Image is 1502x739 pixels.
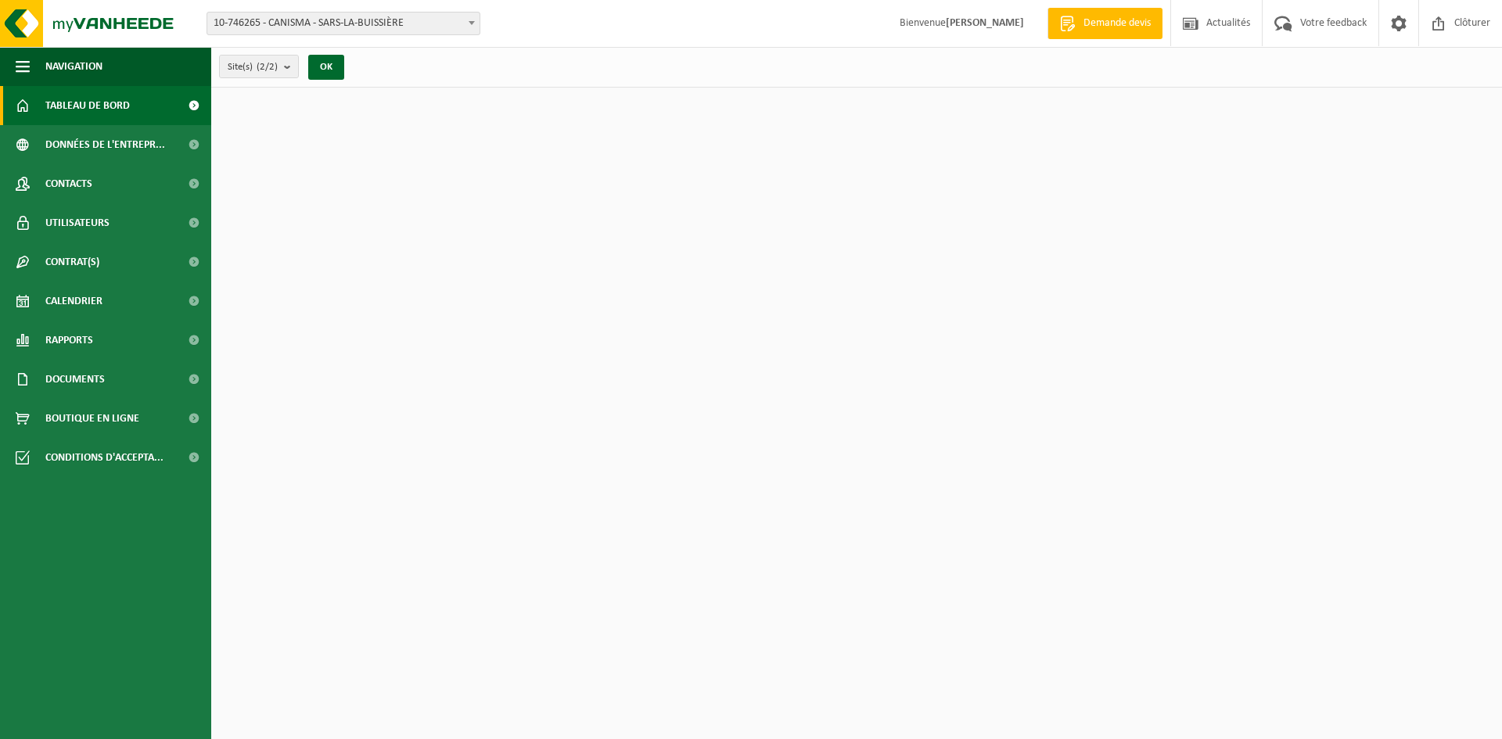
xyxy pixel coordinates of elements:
[308,55,344,80] button: OK
[45,321,93,360] span: Rapports
[1047,8,1162,39] a: Demande devis
[45,203,110,242] span: Utilisateurs
[257,62,278,72] count: (2/2)
[45,125,165,164] span: Données de l'entrepr...
[45,86,130,125] span: Tableau de bord
[45,360,105,399] span: Documents
[207,12,480,35] span: 10-746265 - CANISMA - SARS-LA-BUISSIÈRE
[1080,16,1155,31] span: Demande devis
[219,55,299,78] button: Site(s)(2/2)
[228,56,278,79] span: Site(s)
[45,438,163,477] span: Conditions d'accepta...
[946,17,1024,29] strong: [PERSON_NAME]
[45,242,99,282] span: Contrat(s)
[45,164,92,203] span: Contacts
[45,47,102,86] span: Navigation
[45,282,102,321] span: Calendrier
[45,399,139,438] span: Boutique en ligne
[207,13,480,34] span: 10-746265 - CANISMA - SARS-LA-BUISSIÈRE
